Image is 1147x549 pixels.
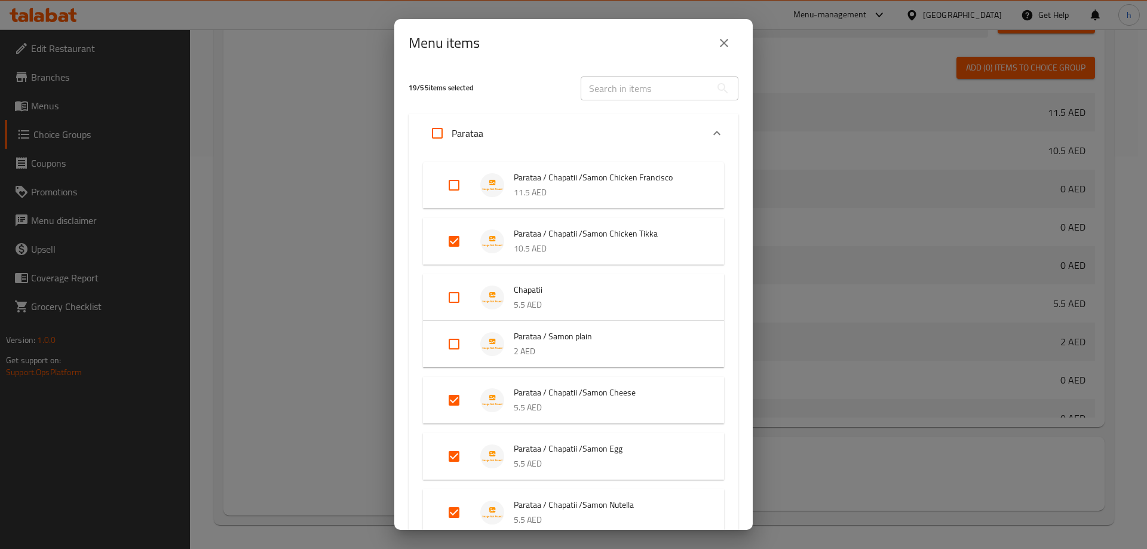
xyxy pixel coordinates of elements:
[423,218,724,265] div: Expand
[452,126,483,140] p: Parataa
[514,400,700,415] p: 5.5 AED
[514,241,700,256] p: 10.5 AED
[423,274,724,321] div: Expand
[480,444,504,468] img: Parataa / Chapatii /Samon Egg
[514,441,700,456] span: Parataa / Chapatii /Samon Egg
[514,456,700,471] p: 5.5 AED
[581,76,711,100] input: Search in items
[514,185,700,200] p: 11.5 AED
[480,388,504,412] img: Parataa / Chapatii /Samon Cheese
[409,114,738,152] div: Expand
[514,283,700,297] span: Chapatii
[480,173,504,197] img: Parataa / Chapatii /Samon Chicken Francisco
[480,501,504,525] img: Parataa / Chapatii /Samon Nutella
[514,385,700,400] span: Parataa / Chapatii /Samon Cheese
[514,170,700,185] span: Parataa / Chapatii /Samon Chicken Francisco
[409,83,566,93] h5: 19 / 55 items selected
[514,498,700,513] span: Parataa / Chapatii /Samon Nutella
[480,332,504,356] img: Parataa / Samon plain
[514,513,700,527] p: 5.5 AED
[514,344,700,359] p: 2 AED
[409,33,480,53] h2: Menu items
[423,433,724,480] div: Expand
[480,286,504,309] img: Chapatii
[423,162,724,208] div: Expand
[710,29,738,57] button: close
[423,377,724,424] div: Expand
[514,329,700,344] span: Parataa / Samon plain
[480,229,504,253] img: Parataa / Chapatii /Samon Chicken Tikka
[514,226,700,241] span: Parataa / Chapatii /Samon Chicken Tikka
[423,489,724,536] div: Expand
[514,297,700,312] p: 5.5 AED
[423,321,724,367] div: Expand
